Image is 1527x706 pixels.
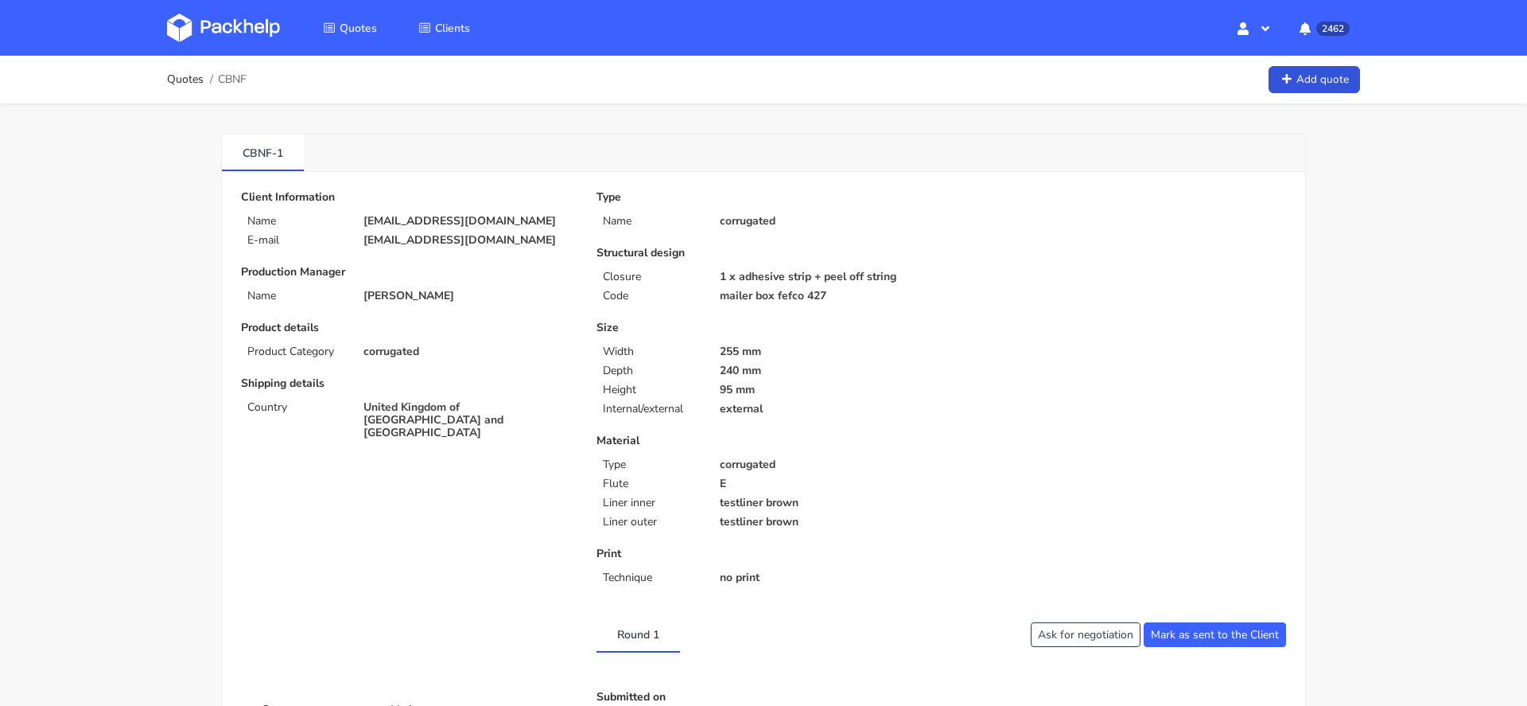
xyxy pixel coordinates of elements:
p: Depth [603,365,700,377]
p: Internal/external [603,403,700,415]
p: Name [247,290,344,302]
a: Clients [399,14,489,42]
nav: breadcrumb [167,64,247,96]
p: Print [596,548,930,560]
p: E [720,478,931,490]
p: Submitted on [596,691,1286,704]
p: corrugated [363,345,574,358]
p: [EMAIL_ADDRESS][DOMAIN_NAME] [363,215,574,228]
p: 240 mm [720,365,931,377]
a: Quotes [167,73,204,86]
p: [EMAIL_ADDRESS][DOMAIN_NAME] [363,234,574,247]
span: Clients [435,21,470,36]
p: Shipping details [241,377,574,390]
p: 95 mm [720,384,931,396]
p: testliner brown [720,497,931,509]
p: Product Category [247,345,344,358]
p: 1 x adhesive strip + peel off string [720,271,931,283]
p: Height [603,384,700,396]
p: Structural design [596,247,930,259]
p: Type [603,458,700,471]
p: 255 mm [720,345,931,358]
a: Round 1 [596,616,680,651]
span: CBNF [218,73,247,86]
span: Quotes [340,21,377,36]
p: corrugated [720,215,931,228]
p: Name [247,215,344,228]
p: Flute [603,478,700,490]
p: Product details [241,322,574,334]
p: Country [247,401,344,414]
span: 2462 [1316,21,1350,36]
p: United Kingdom of [GEOGRAPHIC_DATA] and [GEOGRAPHIC_DATA] [363,401,574,439]
button: Mark as sent to the Client [1144,622,1286,647]
img: Dashboard [167,14,280,42]
p: Material [596,435,930,447]
button: Ask for negotiation [1031,622,1140,647]
p: external [720,403,931,415]
p: corrugated [720,458,931,471]
p: [PERSON_NAME] [363,290,574,302]
a: Quotes [304,14,396,42]
p: E-mail [247,234,344,247]
a: CBNF-1 [222,135,304,170]
p: Liner inner [603,497,700,509]
p: Name [603,215,700,228]
p: Width [603,345,700,358]
a: Add quote [1269,66,1360,94]
p: Size [596,322,930,334]
p: Liner outer [603,516,700,529]
p: Client Information [241,191,574,204]
p: no print [720,571,931,584]
p: Code [603,290,700,302]
button: 2462 [1287,14,1360,42]
p: testliner brown [720,516,931,529]
p: Technique [603,571,700,584]
p: Production Manager [241,266,574,279]
p: Closure [603,271,700,283]
p: mailer box fefco 427 [720,290,931,302]
p: Type [596,191,930,204]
